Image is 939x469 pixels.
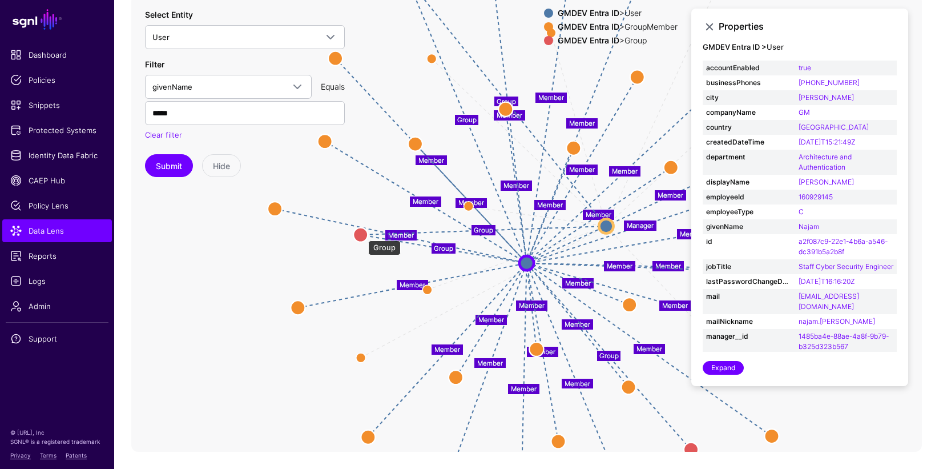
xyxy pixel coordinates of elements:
text: Member [655,262,681,270]
a: Protected Systems [2,119,112,142]
strong: employeeType [706,207,792,217]
span: User [152,33,170,42]
strong: createdDateTime [706,137,792,147]
a: [PHONE_NUMBER] [799,78,860,87]
span: Dashboard [10,49,104,61]
span: Support [10,333,104,344]
text: Member [400,280,425,288]
text: Member [658,191,683,199]
div: > GroupMember [555,22,680,31]
strong: mail [706,291,792,302]
text: Member [586,211,611,219]
a: Privacy [10,452,31,459]
text: Member [607,262,632,270]
text: Group [474,226,493,234]
a: najam.[PERSON_NAME] [799,317,875,326]
strong: businessPhones [706,78,792,88]
strong: companyName [706,107,792,118]
text: Member [388,231,414,239]
button: Hide [202,154,241,177]
h4: User [703,43,897,52]
a: CAEP Hub [2,169,112,192]
a: Reports [2,244,112,267]
label: Filter [145,58,164,70]
a: [EMAIL_ADDRESS][DOMAIN_NAME] [799,292,859,311]
text: Member [537,201,563,209]
a: [DATE]T15:21:49Z [799,138,855,146]
div: Group [368,240,401,255]
strong: lastPasswordChangeDateTime [706,276,792,287]
text: Member [503,182,529,190]
strong: givenName [706,222,792,232]
a: [GEOGRAPHIC_DATA] [799,123,869,131]
a: Architecture and Authentication [799,153,852,171]
span: Protected Systems [10,125,104,136]
strong: id [706,236,792,247]
text: Member [519,302,545,310]
a: Clear filter [145,130,182,139]
strong: GMDEV Entra ID > [703,42,767,51]
text: Member [612,167,638,175]
text: Member [418,156,444,164]
a: Najam [799,222,819,231]
label: Select Entity [145,9,193,21]
a: Policies [2,69,112,91]
a: Logs [2,270,112,292]
a: C [799,207,804,216]
a: 1485ba4e-88ae-4a8f-9b79-b325d323b567 [799,332,889,351]
text: Member [569,166,595,174]
strong: mailNickname [706,316,792,327]
a: Terms [40,452,57,459]
text: Member [636,345,662,353]
text: Group [457,115,477,123]
text: Member [569,119,595,127]
text: Manager [627,222,654,230]
text: Member [497,111,522,119]
strong: manager__id [706,331,792,342]
strong: city [706,93,792,103]
text: Member [458,199,484,207]
strong: country [706,122,792,133]
span: givenName [152,82,192,91]
span: Data Lens [10,225,104,236]
span: Policies [10,74,104,86]
strong: GMDEV Entra ID [558,35,619,45]
a: GM [799,108,810,117]
text: Member [565,379,590,387]
p: © [URL], Inc [10,428,104,437]
a: Staff Cyber Security Engineer [799,262,893,271]
text: Member [565,320,590,328]
text: Group [497,97,516,105]
text: Member [530,347,555,355]
div: > User [555,9,680,18]
button: Submit [145,154,193,177]
span: Reports [10,250,104,262]
text: Member [477,359,503,367]
span: Policy Lens [10,200,104,211]
text: Member [565,279,591,287]
text: Member [413,198,438,206]
strong: displayName [706,177,792,187]
a: [PERSON_NAME] [799,93,854,102]
div: Equals [316,81,349,93]
strong: department [706,152,792,162]
strong: jobTitle [706,262,792,272]
span: Identity Data Fabric [10,150,104,161]
a: 160929145 [799,193,833,201]
text: Member [662,302,688,310]
a: [PERSON_NAME] [799,178,854,186]
strong: GMDEV Entra ID [558,22,619,31]
a: Dashboard [2,43,112,66]
a: Snippets [2,94,112,117]
strong: employeeId [706,192,792,202]
a: Data Lens [2,219,112,242]
a: Policy Lens [2,194,112,217]
text: Member [478,315,504,323]
div: > Group [555,36,680,45]
a: SGNL [7,7,107,32]
span: Admin [10,300,104,312]
text: Member [511,385,537,393]
a: Expand [703,361,744,375]
strong: accountEnabled [706,63,792,73]
a: Identity Data Fabric [2,144,112,167]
